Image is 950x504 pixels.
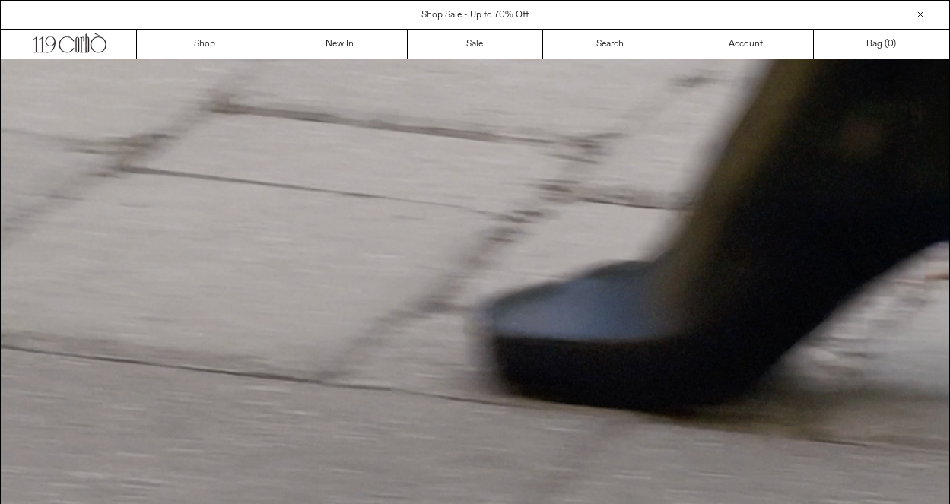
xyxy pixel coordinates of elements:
[408,30,543,59] a: Sale
[421,9,529,21] a: Shop Sale - Up to 70% Off
[678,30,814,59] a: Account
[543,30,678,59] a: Search
[888,38,893,50] span: 0
[814,30,949,59] a: Bag ()
[137,30,272,59] a: Shop
[272,30,408,59] a: New In
[888,37,896,51] span: )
